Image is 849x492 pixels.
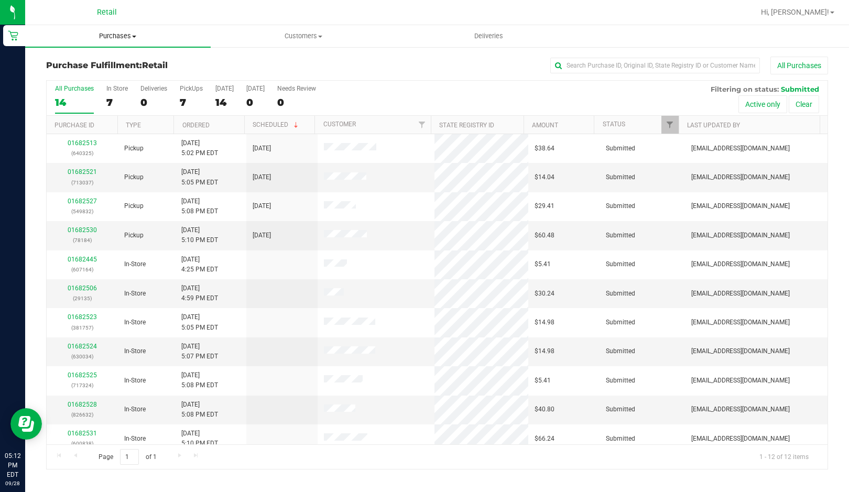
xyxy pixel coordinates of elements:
[124,289,146,299] span: In-Store
[53,323,112,333] p: (381757)
[253,121,300,128] a: Scheduled
[211,25,396,47] a: Customers
[781,85,819,93] span: Submitted
[124,201,144,211] span: Pickup
[751,449,817,465] span: 1 - 12 of 12 items
[68,285,97,292] a: 01682506
[53,206,112,216] p: (549832)
[215,96,234,108] div: 14
[68,371,97,379] a: 01682525
[181,342,218,362] span: [DATE] 5:07 PM EDT
[181,400,218,420] span: [DATE] 5:08 PM EDT
[140,96,167,108] div: 0
[691,201,790,211] span: [EMAIL_ADDRESS][DOMAIN_NAME]
[53,439,112,449] p: (600838)
[606,172,635,182] span: Submitted
[181,138,218,158] span: [DATE] 5:02 PM EDT
[532,122,558,129] a: Amount
[53,352,112,362] p: (630034)
[55,122,94,129] a: Purchase ID
[253,201,271,211] span: [DATE]
[68,430,97,437] a: 01682531
[535,404,554,414] span: $40.80
[606,144,635,154] span: Submitted
[606,376,635,386] span: Submitted
[68,139,97,147] a: 01682513
[68,343,97,350] a: 01682524
[53,178,112,188] p: (713037)
[181,312,218,332] span: [DATE] 5:05 PM EDT
[55,85,94,92] div: All Purchases
[535,289,554,299] span: $30.24
[691,289,790,299] span: [EMAIL_ADDRESS][DOMAIN_NAME]
[535,318,554,327] span: $14.98
[126,122,141,129] a: Type
[535,434,554,444] span: $66.24
[182,122,210,129] a: Ordered
[460,31,517,41] span: Deliveries
[711,85,779,93] span: Filtering on status:
[124,434,146,444] span: In-Store
[124,404,146,414] span: In-Store
[246,85,265,92] div: [DATE]
[124,259,146,269] span: In-Store
[124,346,146,356] span: In-Store
[25,31,211,41] span: Purchases
[181,225,218,245] span: [DATE] 5:10 PM EDT
[181,196,218,216] span: [DATE] 5:08 PM EDT
[606,318,635,327] span: Submitted
[90,449,165,465] span: Page of 1
[120,449,139,465] input: 1
[181,255,218,275] span: [DATE] 4:25 PM EDT
[5,479,20,487] p: 09/28
[68,313,97,321] a: 01682523
[253,144,271,154] span: [DATE]
[535,201,554,211] span: $29.41
[606,289,635,299] span: Submitted
[535,231,554,240] span: $60.48
[535,144,554,154] span: $38.64
[53,148,112,158] p: (640325)
[691,318,790,327] span: [EMAIL_ADDRESS][DOMAIN_NAME]
[10,408,42,440] iframe: Resource center
[181,370,218,390] span: [DATE] 5:08 PM EDT
[687,122,740,129] a: Last Updated By
[25,25,211,47] a: Purchases
[396,25,581,47] a: Deliveries
[53,293,112,303] p: (29135)
[53,265,112,275] p: (607164)
[53,380,112,390] p: (717324)
[181,429,218,449] span: [DATE] 5:10 PM EDT
[8,30,18,41] inline-svg: Retail
[691,404,790,414] span: [EMAIL_ADDRESS][DOMAIN_NAME]
[68,256,97,263] a: 01682445
[606,201,635,211] span: Submitted
[253,172,271,182] span: [DATE]
[68,168,97,176] a: 01682521
[535,172,554,182] span: $14.04
[124,231,144,240] span: Pickup
[761,8,829,16] span: Hi, [PERSON_NAME]!
[142,60,168,70] span: Retail
[277,85,316,92] div: Needs Review
[97,8,117,17] span: Retail
[106,85,128,92] div: In Store
[661,116,679,134] a: Filter
[124,144,144,154] span: Pickup
[535,346,554,356] span: $14.98
[439,122,494,129] a: State Registry ID
[606,434,635,444] span: Submitted
[277,96,316,108] div: 0
[691,346,790,356] span: [EMAIL_ADDRESS][DOMAIN_NAME]
[691,231,790,240] span: [EMAIL_ADDRESS][DOMAIN_NAME]
[124,318,146,327] span: In-Store
[253,231,271,240] span: [DATE]
[246,96,265,108] div: 0
[691,172,790,182] span: [EMAIL_ADDRESS][DOMAIN_NAME]
[53,410,112,420] p: (826632)
[738,95,787,113] button: Active only
[106,96,128,108] div: 7
[691,434,790,444] span: [EMAIL_ADDRESS][DOMAIN_NAME]
[68,226,97,234] a: 01682530
[53,235,112,245] p: (78184)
